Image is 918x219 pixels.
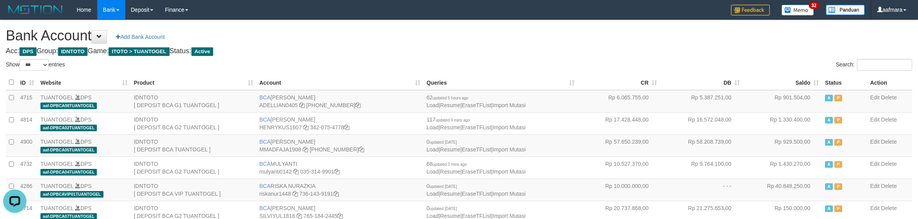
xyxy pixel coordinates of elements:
[429,207,457,211] span: updated [DATE]
[17,75,37,90] th: ID: activate to sort column ascending
[433,162,467,167] span: updated 3 mins ago
[743,112,822,134] td: Rp 1.330.400,00
[809,2,819,9] span: 32
[440,124,460,130] a: Resume
[259,139,271,145] span: BCA
[299,102,305,108] a: Copy ADELLIAN0405 to clipboard
[427,213,439,219] a: Load
[17,156,37,179] td: 4732
[462,169,491,175] a: EraseTFList
[462,191,491,197] a: EraseTFList
[834,139,842,146] span: Paused
[427,205,526,219] span: | | |
[834,183,842,190] span: Paused
[834,95,842,101] span: Paused
[836,59,912,71] label: Search:
[40,191,103,198] span: aaf-DPBCAVIP01TUANTOGEL
[6,28,912,43] h1: Bank Account
[825,95,833,101] span: Active
[256,179,424,201] td: RISKA NURAZKIA 736-143-9191
[492,124,526,130] a: Import Mutasi
[427,102,439,108] a: Load
[19,47,37,56] span: DPS
[440,146,460,153] a: Resume
[781,5,814,16] img: Button%20Memo.svg
[256,134,424,156] td: [PERSON_NAME] [PHONE_NUMBER]
[492,102,526,108] a: Import Mutasi
[436,118,470,122] span: updated 9 mins ago
[660,156,743,179] td: Rp 9.764.100,00
[834,117,842,123] span: Paused
[492,213,526,219] a: Import Mutasi
[6,59,65,71] label: Show entries
[578,134,660,156] td: Rp 57.650.239,00
[731,5,770,16] img: Feedback.jpg
[870,161,879,167] a: Edit
[6,4,65,16] img: MOTION_logo.png
[825,183,833,190] span: Active
[427,183,526,197] span: | | |
[40,103,97,109] span: aaf-DPBCA08TUANTOGEL
[259,94,271,101] span: BCA
[37,156,131,179] td: DPS
[881,205,897,211] a: Delete
[259,169,292,175] a: mulyanti0142
[131,156,256,179] td: IDNTOTO [ DEPOSIT BCA G2 TUANTOGEL ]
[303,124,308,130] a: Copy HENRYKUS1607 to clipboard
[743,75,822,90] th: Saldo: activate to sort column ascending
[355,102,361,108] a: Copy 5655032115 to clipboard
[822,75,867,90] th: Status
[427,169,439,175] a: Load
[17,179,37,201] td: 4286
[492,169,526,175] a: Import Mutasi
[111,30,170,43] a: Add Bank Account
[881,183,897,189] a: Delete
[17,90,37,113] td: 4715
[433,96,468,100] span: updated 5 hours ago
[578,179,660,201] td: Rp 10.000.000,00
[259,146,301,153] a: MMADFAJA1908
[492,146,526,153] a: Import Mutasi
[293,169,299,175] a: Copy mulyanti0142 to clipboard
[578,75,660,90] th: CR: activate to sort column ascending
[440,102,460,108] a: Resume
[40,139,74,145] a: TUANTOGEL
[440,191,460,197] a: Resume
[427,183,457,189] span: 0
[40,169,97,176] span: aaf-DPBCA04TUANTOGEL
[870,205,879,211] a: Edit
[427,146,439,153] a: Load
[256,90,424,113] td: [PERSON_NAME] [PHONE_NUMBER]
[37,75,131,90] th: Website: activate to sort column ascending
[131,90,256,113] td: IDNTOTO [ DEPOSIT BCA G1 TUANTOGEL ]
[660,90,743,113] td: Rp 5.387.251,00
[462,124,491,130] a: EraseTFList
[40,161,74,167] a: TUANTOGEL
[440,169,460,175] a: Resume
[259,213,295,219] a: SILVIYUL1818
[334,169,340,175] a: Copy 0353149901 to clipboard
[259,161,271,167] span: BCA
[427,139,457,145] span: 0
[3,3,26,26] button: Open LiveChat chat widget
[359,146,364,153] a: Copy 4062282031 to clipboard
[578,112,660,134] td: Rp 17.428.448,00
[660,75,743,90] th: DB: activate to sort column ascending
[427,191,439,197] a: Load
[131,112,256,134] td: IDNTOTO [ DEPOSIT BCA G2 TUANTOGEL ]
[37,179,131,201] td: DPS
[427,116,470,123] span: 117
[825,117,833,123] span: Active
[857,59,912,71] input: Search:
[825,139,833,146] span: Active
[660,112,743,134] td: Rp 16.572.048,00
[40,94,74,101] a: TUANTOGEL
[333,191,339,197] a: Copy 7361439191 to clipboard
[462,102,491,108] a: EraseTFList
[743,90,822,113] td: Rp 901.504,00
[440,213,460,219] a: Resume
[259,205,271,211] span: BCA
[834,205,842,212] span: Paused
[427,124,439,130] a: Load
[17,134,37,156] td: 4900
